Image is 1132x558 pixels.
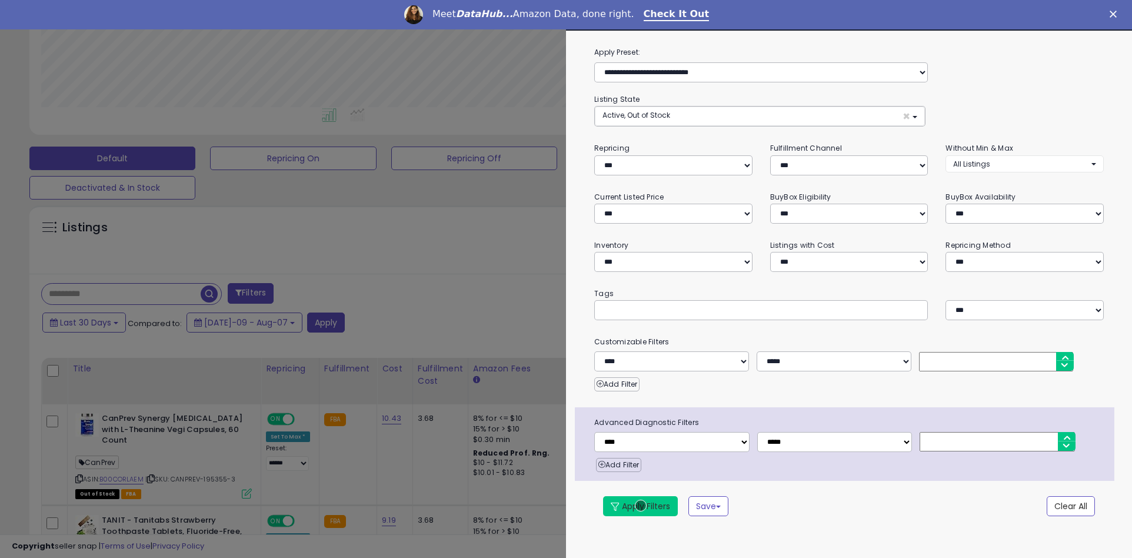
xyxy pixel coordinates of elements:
[456,8,513,19] i: DataHub...
[595,107,925,126] button: Active, Out of Stock ×
[594,377,640,391] button: Add Filter
[644,8,710,21] a: Check It Out
[585,336,1113,348] small: Customizable Filters
[603,496,678,516] button: Apply Filters
[903,110,910,122] span: ×
[770,192,831,202] small: BuyBox Eligibility
[945,192,1016,202] small: BuyBox Availability
[404,5,423,24] img: Profile image for Georgie
[602,110,670,120] span: Active, Out of Stock
[945,143,1013,153] small: Without Min & Max
[1047,496,1095,516] button: Clear All
[1110,11,1121,18] div: Close
[594,192,664,202] small: Current Listed Price
[770,143,842,153] small: Fulfillment Channel
[432,8,634,20] div: Meet Amazon Data, done right.
[585,46,1113,59] label: Apply Preset:
[945,240,1011,250] small: Repricing Method
[594,240,628,250] small: Inventory
[594,94,640,104] small: Listing State
[585,287,1113,300] small: Tags
[596,458,641,472] button: Add Filter
[688,496,728,516] button: Save
[770,240,835,250] small: Listings with Cost
[585,416,1114,429] span: Advanced Diagnostic Filters
[953,159,990,169] span: All Listings
[945,155,1104,172] button: All Listings
[594,143,630,153] small: Repricing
